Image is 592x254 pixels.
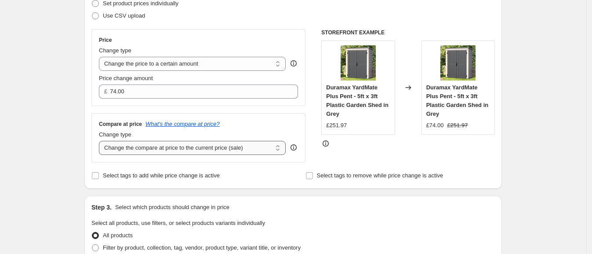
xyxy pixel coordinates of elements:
span: Duramax YardMate Plus Pent - 5ft x 3ft Plastic Garden Shed in Grey [426,84,489,117]
strike: £251.97 [447,121,468,130]
h3: Price [99,37,112,44]
span: Select tags to remove while price change is active [317,172,443,179]
h6: STOREFRONT EXAMPLE [321,29,495,36]
input: 80.00 [110,85,284,99]
span: Use CSV upload [103,12,145,19]
p: Select which products should change in price [115,203,229,212]
h3: Compare at price [99,121,142,128]
span: £ [104,88,107,95]
img: Yardmate-Pent-Plus-5x3-Lifestyle-Zoomed-In_80x.png [440,45,476,81]
span: Price change amount [99,75,153,81]
span: Filter by product, collection, tag, vendor, product type, variant title, or inventory [103,244,301,251]
div: help [289,59,298,68]
span: Change type [99,47,131,54]
h2: Step 3. [91,203,112,212]
span: All products [103,232,133,239]
span: Select all products, use filters, or select products variants individually [91,220,265,226]
button: What's the compare at price? [145,121,220,127]
span: Select tags to add while price change is active [103,172,220,179]
span: Duramax YardMate Plus Pent - 5ft x 3ft Plastic Garden Shed in Grey [326,84,389,117]
img: Yardmate-Pent-Plus-5x3-Lifestyle-Zoomed-In_80x.png [341,45,376,81]
div: help [289,143,298,152]
div: £74.00 [426,121,444,130]
div: £251.97 [326,121,347,130]
span: Change type [99,131,131,138]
